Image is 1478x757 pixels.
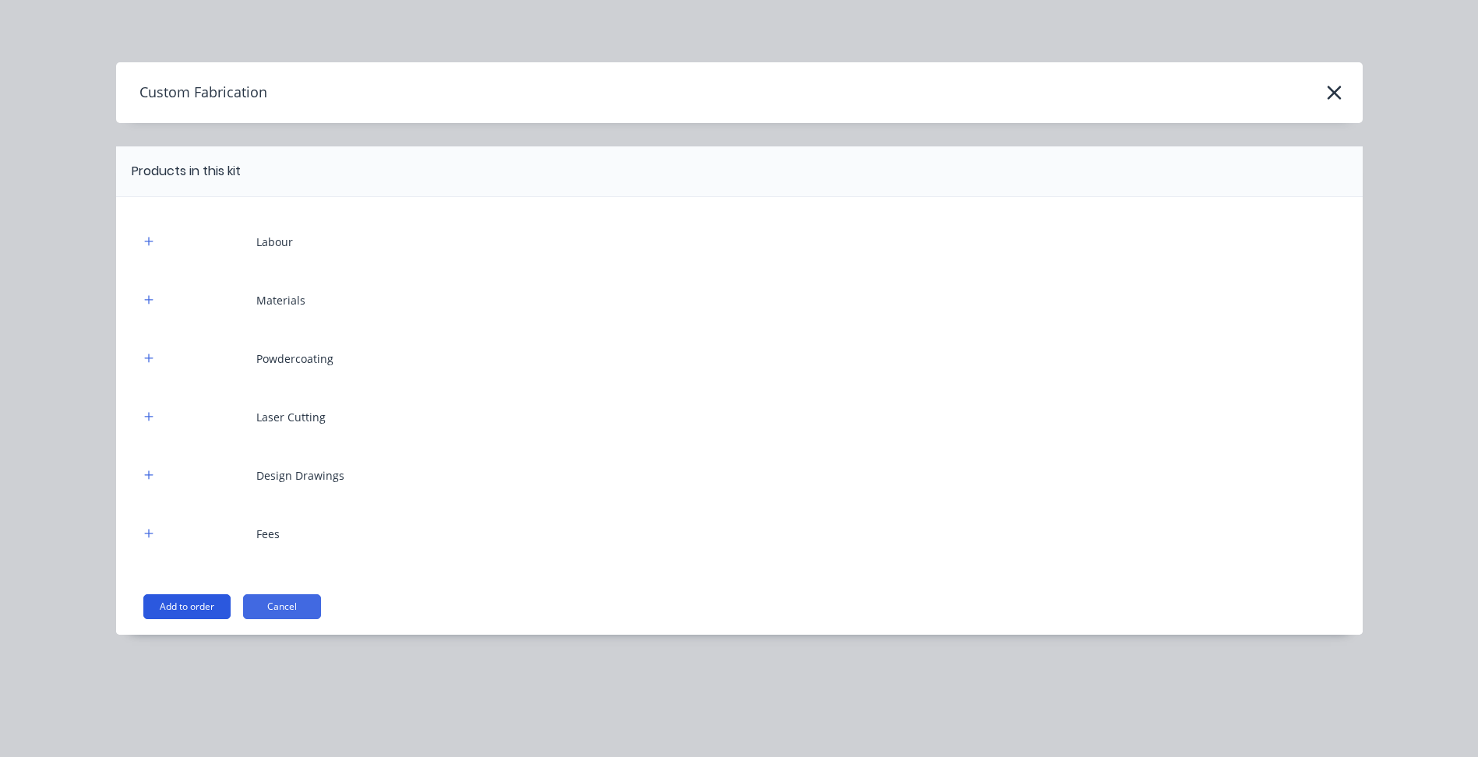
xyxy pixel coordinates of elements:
h4: Custom Fabrication [116,78,267,107]
div: Laser Cutting [256,409,326,425]
button: Cancel [243,594,321,619]
div: Labour [256,234,293,250]
div: Fees [256,526,280,542]
button: Add to order [143,594,231,619]
div: Powdercoating [256,350,333,367]
div: Products in this kit [132,162,241,181]
div: Materials [256,292,305,308]
div: Design Drawings [256,467,344,484]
